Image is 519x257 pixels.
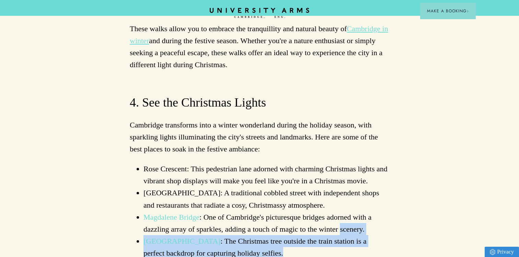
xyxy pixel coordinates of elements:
a: Privacy [485,247,519,257]
li: : One of Cambridge's picturesque bridges adorned with a dazzling array of sparkles, adding a touc... [143,211,389,235]
li: Rose Crescent: This pedestrian lane adorned with charming Christmas lights and vibrant shop displ... [143,163,389,187]
a: Magdalene Bridge [143,213,199,221]
button: Make a BookingArrow icon [420,3,476,19]
a: Home [210,8,309,19]
p: Cambridge transforms into a winter wonderland during the holiday season, with sparkling lights il... [130,119,389,155]
img: Privacy [490,249,495,255]
p: These walks allow you to embrace the tranquillity and natural beauty of and during the festive se... [130,23,389,71]
h3: 4. See the Christmas Lights [130,95,389,111]
li: [GEOGRAPHIC_DATA]: A traditional cobbled street with independent shops and restaurants that radia... [143,187,389,211]
img: Arrow icon [466,10,469,12]
a: [GEOGRAPHIC_DATA] [143,237,220,245]
span: Make a Booking [427,8,469,14]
